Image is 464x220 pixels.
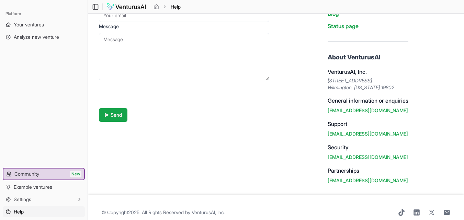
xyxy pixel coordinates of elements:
[3,194,85,205] button: Settings
[328,53,408,62] h3: About VenturusAI
[14,171,39,177] span: Community
[328,10,339,17] a: Blog
[328,131,408,137] a: [EMAIL_ADDRESS][DOMAIN_NAME]
[14,21,44,28] span: Your ventures
[14,184,52,190] span: Example ventures
[3,182,85,193] a: Example ventures
[192,209,224,215] a: VenturusAI, Inc
[328,166,408,175] h4: Partnerships
[328,107,408,113] a: [EMAIL_ADDRESS][DOMAIN_NAME]
[106,3,146,11] img: logo
[102,209,225,216] span: © Copyright 2025 . All Rights Reserved by .
[99,8,269,22] input: Your email
[14,196,31,203] span: Settings
[328,120,408,128] h4: Support
[3,206,85,217] a: Help
[154,3,181,10] nav: breadcrumb
[328,177,408,183] a: [EMAIL_ADDRESS][DOMAIN_NAME]
[70,171,81,177] span: New
[3,19,85,30] a: Your ventures
[14,34,59,40] span: Analyze new venture
[14,208,24,215] span: Help
[328,23,359,30] a: Status page
[3,32,85,43] a: Analyze new venture
[328,96,408,105] h4: General information or enquiries
[3,169,84,180] a: CommunityNew
[3,8,85,19] div: Platform
[328,77,408,91] address: [STREET_ADDRESS] Wilmington, [US_STATE] 19802
[328,154,408,160] a: [EMAIL_ADDRESS][DOMAIN_NAME]
[99,108,127,122] button: Send
[328,143,408,151] h4: Security
[328,68,408,76] h4: VenturusAI, Inc.
[171,3,181,10] span: Help
[99,23,119,29] label: Message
